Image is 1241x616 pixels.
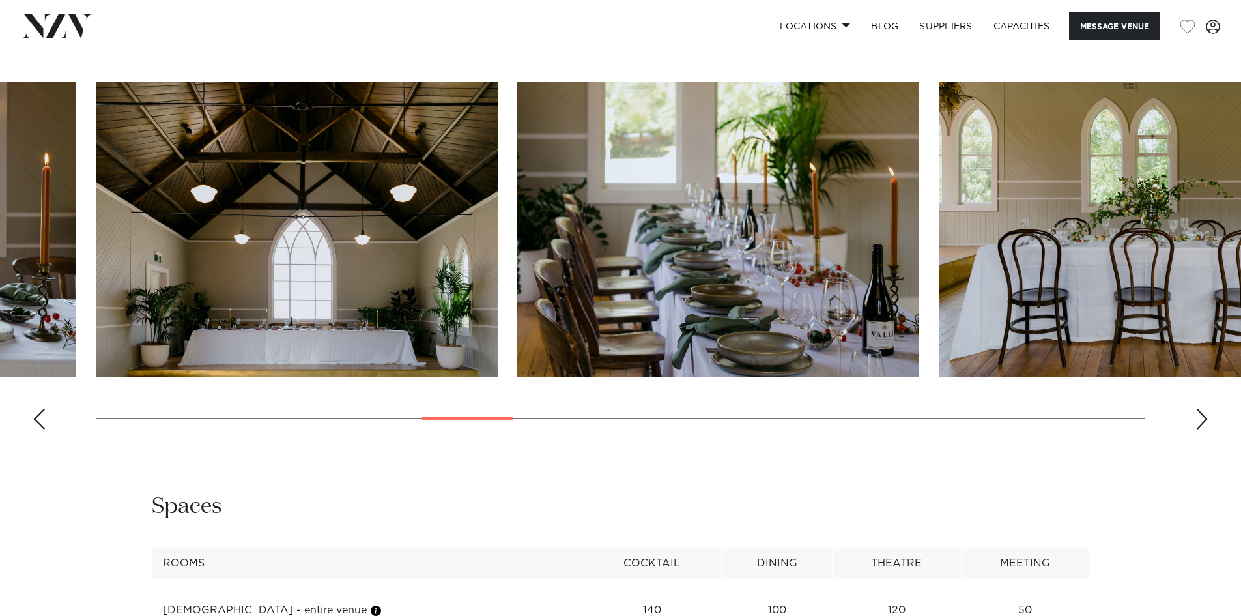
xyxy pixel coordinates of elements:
[962,548,1089,579] th: Meeting
[152,492,222,521] h2: Spaces
[96,82,498,377] swiper-slide: 10 / 29
[832,548,961,579] th: Theatre
[909,12,982,40] a: SUPPLIERS
[21,14,92,38] img: nzv-logo.png
[152,548,582,579] th: Rooms
[769,12,861,40] a: Locations
[517,82,919,377] swiper-slide: 11 / 29
[983,12,1061,40] a: Capacities
[582,548,722,579] th: Cocktail
[861,12,909,40] a: BLOG
[722,548,833,579] th: Dining
[1069,12,1160,40] button: Message Venue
